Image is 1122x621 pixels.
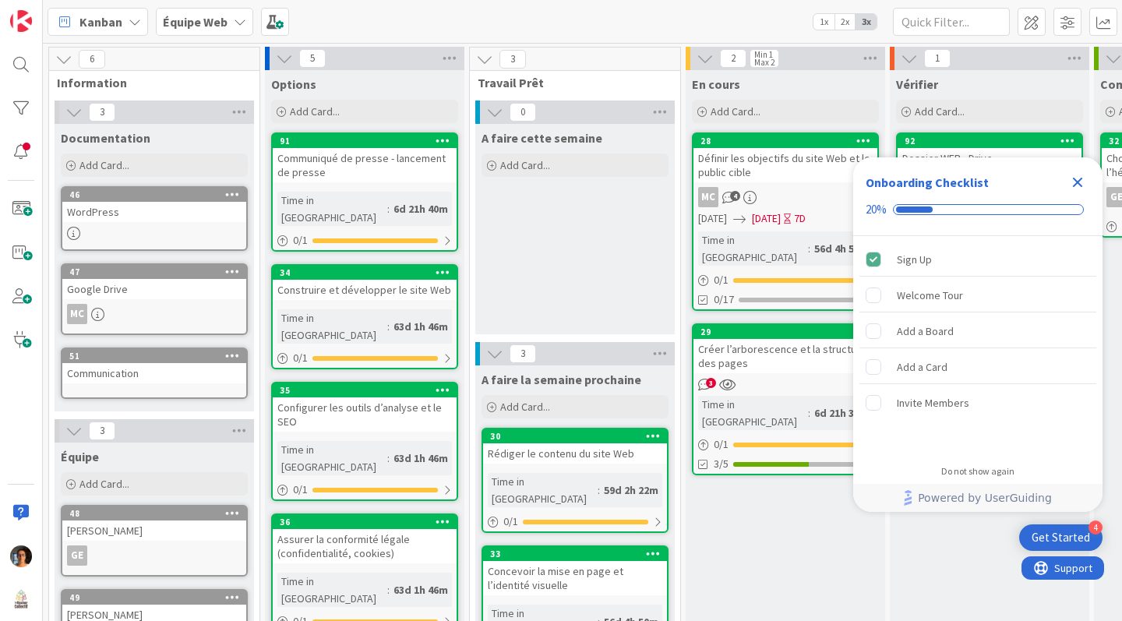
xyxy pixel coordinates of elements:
div: 0/1 [273,231,457,250]
span: 0 / 1 [503,513,518,530]
div: 63d 1h 46m [390,318,452,335]
span: Documentation [61,130,150,146]
div: 92 [905,136,1081,146]
div: 47 [69,266,246,277]
span: Vérifier [896,76,938,92]
div: Time in [GEOGRAPHIC_DATA] [277,573,387,607]
div: 63d 1h 46m [390,450,452,467]
div: Google Drive [62,279,246,299]
div: 36 [273,515,457,529]
div: Checklist items [853,236,1103,455]
div: 29Créer l’arborescence et la structure des pages [693,325,877,373]
div: 51 [62,349,246,363]
div: 34Construire et développer le site Web [273,266,457,300]
div: GE [62,545,246,566]
div: Do not show again [941,465,1014,478]
div: MC [698,187,718,207]
div: 92 [898,134,1081,148]
span: 0 / 1 [293,232,308,249]
div: Invite Members is incomplete. [859,386,1096,420]
div: 35 [280,385,457,396]
div: Dossier WEB - Drive [898,148,1081,168]
span: [DATE] [752,210,781,227]
span: A faire la semaine prochaine [482,372,641,387]
span: 0 / 1 [293,482,308,498]
div: 36 [280,517,457,527]
span: 5 [299,49,326,68]
div: Concevoir la mise en page et l’identité visuelle [483,561,667,595]
div: GE [67,545,87,566]
div: Rédiger le contenu du site Web [483,443,667,464]
div: Add a Card [897,358,947,376]
div: 51Communication [62,349,246,383]
div: 48 [69,508,246,519]
span: Add Card... [500,400,550,414]
span: : [387,318,390,335]
span: 0 / 1 [293,350,308,366]
div: Max 2 [754,58,774,66]
div: 36Assurer la conformité légale (confidentialité, cookies) [273,515,457,563]
span: 1 [924,49,951,68]
div: Communication [62,363,246,383]
div: Sign Up [897,250,932,269]
span: Options [271,76,316,92]
span: A faire cette semaine [482,130,602,146]
div: 91Communiqué de presse - lancement de presse [273,134,457,182]
span: 3 [706,378,716,388]
div: Time in [GEOGRAPHIC_DATA] [488,473,598,507]
span: 1x [813,14,834,30]
div: Invite Members [897,393,969,412]
div: Communiqué de presse - lancement de presse [273,148,457,182]
span: 4 [730,191,740,201]
div: Min 1 [754,51,773,58]
div: Time in [GEOGRAPHIC_DATA] [277,441,387,475]
span: Travail Prêt [478,75,661,90]
div: 28 [700,136,877,146]
div: 49 [69,592,246,603]
div: Welcome Tour is incomplete. [859,278,1096,312]
div: 47Google Drive [62,265,246,299]
span: Add Card... [915,104,965,118]
span: Add Card... [79,158,129,172]
span: Add Card... [79,477,129,491]
span: : [808,240,810,257]
span: 0/17 [714,291,734,308]
div: Welcome Tour [897,286,963,305]
span: : [598,482,600,499]
div: 0/1 [693,270,877,290]
div: Assurer la conformité légale (confidentialité, cookies) [273,529,457,563]
span: 3 [89,422,115,440]
div: WordPress [62,202,246,222]
div: Footer [853,484,1103,512]
div: 92Dossier WEB - Drive [898,134,1081,168]
div: 48[PERSON_NAME] [62,506,246,541]
div: 28 [693,134,877,148]
span: : [387,450,390,467]
div: Time in [GEOGRAPHIC_DATA] [698,396,808,430]
span: Équipe [61,449,99,464]
div: 51 [69,351,246,362]
span: Kanban [79,12,122,31]
span: : [808,404,810,422]
div: [PERSON_NAME] [62,520,246,541]
img: MA [10,545,32,567]
span: 3x [856,14,877,30]
span: 2 [720,49,746,68]
div: 91 [280,136,457,146]
img: Visit kanbanzone.com [10,10,32,32]
span: Information [57,75,240,90]
div: 0/1 [273,348,457,368]
div: 30Rédiger le contenu du site Web [483,429,667,464]
span: : [387,200,390,217]
input: Quick Filter... [893,8,1010,36]
div: 48 [62,506,246,520]
span: 0 [510,103,536,122]
div: 0/1 [693,435,877,454]
span: : [387,581,390,598]
span: Add Card... [711,104,760,118]
div: 29 [700,326,877,337]
div: 33 [490,549,667,559]
div: 4 [1088,520,1103,535]
div: MC [693,187,877,207]
div: Open Get Started checklist, remaining modules: 4 [1019,524,1103,551]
